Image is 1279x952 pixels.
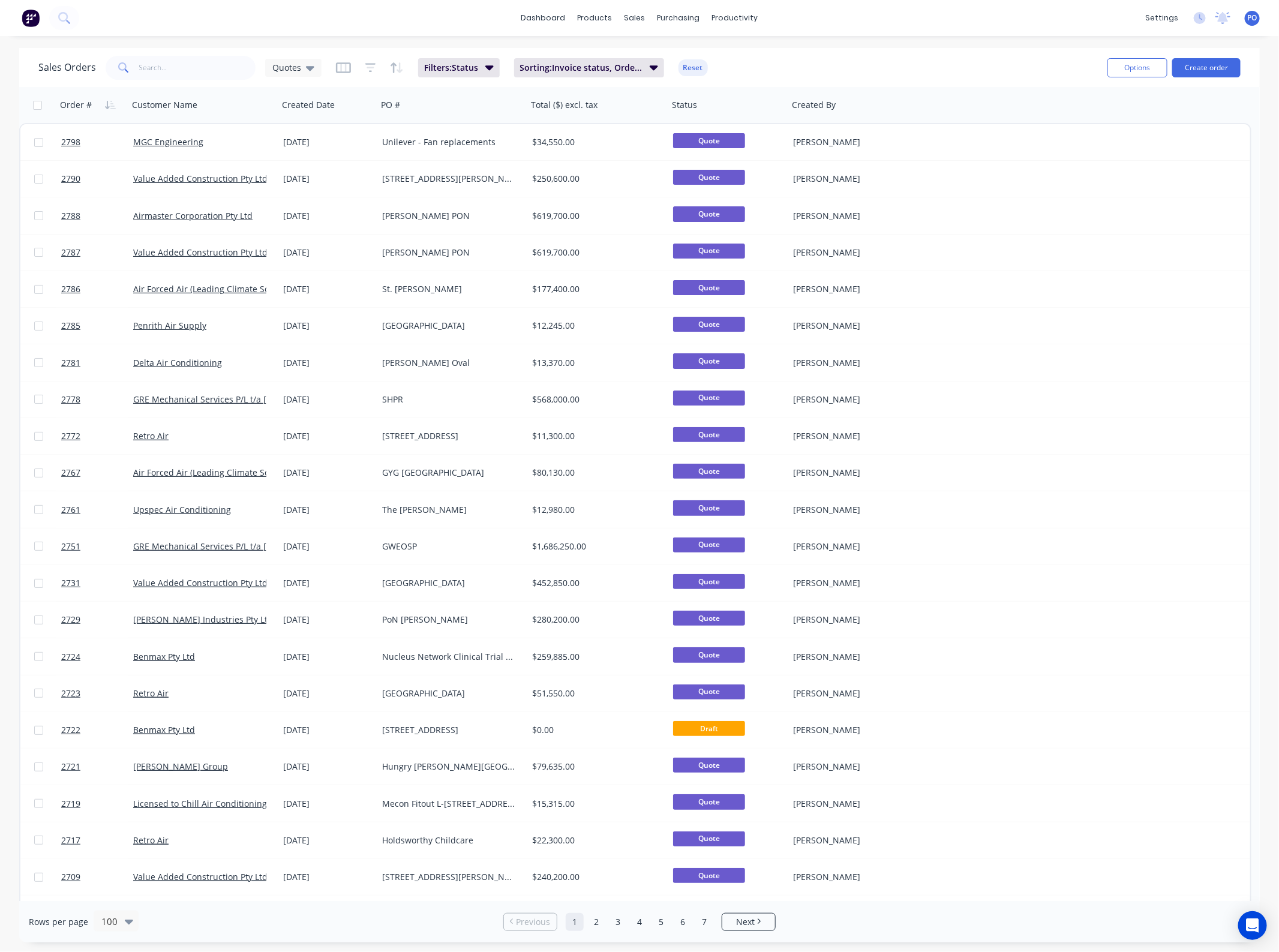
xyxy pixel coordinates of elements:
div: $34,550.00 [532,136,657,148]
div: [PERSON_NAME] [793,320,926,332]
div: PO # [381,99,400,111]
a: Page 7 [695,913,713,931]
span: 2790 [61,173,80,185]
a: Page 2 [587,913,605,931]
span: Filters: Status [424,62,478,74]
a: Licensed to Chill Air Conditioning Australia Pty Ltd [133,798,335,809]
a: [PERSON_NAME] Industries Pty Ltd [133,614,273,625]
div: [GEOGRAPHIC_DATA] [382,687,515,699]
div: [PERSON_NAME] [793,247,926,259]
a: 2788 [61,198,133,234]
div: PoN [PERSON_NAME] [382,614,515,626]
span: Quote [673,280,745,295]
div: [PERSON_NAME] Oval [382,357,515,369]
a: MGC Engineering [133,136,203,148]
span: Quote [673,170,745,185]
div: purchasing [651,9,706,27]
div: Total ($) excl. tax [531,99,598,111]
a: 2787 [61,235,133,271]
div: [DATE] [283,540,373,552]
div: Holdsworthy Childcare [382,834,515,846]
div: [PERSON_NAME] [793,540,926,552]
ul: Pagination [499,913,780,931]
div: [DATE] [283,871,373,883]
a: 2751 [61,528,133,564]
div: Mecon Fitout L-[STREET_ADDRESS][PERSON_NAME] [382,798,515,810]
div: [DATE] [283,467,373,479]
a: Upspec Air Conditioning [133,504,231,515]
button: Reset [678,59,708,76]
div: [DATE] [283,687,373,699]
div: [PERSON_NAME] [793,467,926,479]
div: [PERSON_NAME] PON [382,210,515,222]
div: $51,550.00 [532,687,657,699]
div: [DATE] [283,834,373,846]
a: Retro Air [133,430,169,442]
input: Search... [139,56,256,80]
a: Value Added Construction Pty Ltd [133,577,268,588]
div: $11,300.00 [532,430,657,442]
span: 2717 [61,834,80,846]
span: Quote [673,684,745,699]
div: [DATE] [283,173,373,185]
button: Options [1107,58,1167,77]
div: $13,370.00 [532,357,657,369]
a: 2767 [61,455,133,491]
span: 2786 [61,283,80,295]
div: sales [619,9,651,27]
a: 2798 [61,124,133,160]
a: Value Added Construction Pty Ltd [133,173,268,184]
a: 2709 [61,859,133,895]
div: productivity [706,9,764,27]
div: $80,130.00 [532,467,657,479]
a: Page 5 [652,913,670,931]
div: $619,700.00 [532,210,657,222]
span: Next [736,916,755,928]
div: $177,400.00 [532,283,657,295]
a: 2717 [61,822,133,858]
div: [PERSON_NAME] [793,614,926,626]
div: Created By [792,99,836,111]
div: [PERSON_NAME] PON [382,247,515,259]
span: 2709 [61,871,80,883]
a: Penrith Air Supply [133,320,206,331]
button: Create order [1172,58,1241,77]
div: [PERSON_NAME] [793,504,926,516]
span: Quote [673,574,745,589]
div: [GEOGRAPHIC_DATA] [382,577,515,589]
div: $280,200.00 [532,614,657,626]
div: [DATE] [283,430,373,442]
span: 2767 [61,467,80,479]
div: [PERSON_NAME] [793,173,926,185]
span: 2723 [61,687,80,699]
span: 2787 [61,247,80,259]
span: PO [1248,13,1257,23]
a: Benmax Pty Ltd [133,724,195,735]
div: $22,300.00 [532,834,657,846]
span: Quote [673,133,745,148]
span: Quote [673,537,745,552]
a: 2778 [61,382,133,418]
div: [PERSON_NAME] [793,430,926,442]
a: 2722 [61,712,133,748]
span: Rows per page [29,916,88,928]
div: [PERSON_NAME] [793,394,926,406]
a: Benmax Pty Ltd [133,651,195,662]
div: [PERSON_NAME] [793,651,926,663]
div: Order # [60,99,92,111]
span: 2772 [61,430,80,442]
div: [DATE] [283,504,373,516]
span: Quote [673,464,745,479]
div: [STREET_ADDRESS][PERSON_NAME] [382,173,515,185]
div: [PERSON_NAME] [793,357,926,369]
a: 2790 [61,161,133,197]
span: 2719 [61,798,80,810]
div: Hungry [PERSON_NAME][GEOGRAPHIC_DATA] [382,761,515,773]
span: 2721 [61,761,80,773]
div: $12,245.00 [532,320,657,332]
div: $619,700.00 [532,247,657,259]
span: 2722 [61,724,80,736]
div: [PERSON_NAME] [793,871,926,883]
div: [DATE] [283,283,373,295]
a: Airmaster Corporation Pty Ltd [133,210,253,221]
